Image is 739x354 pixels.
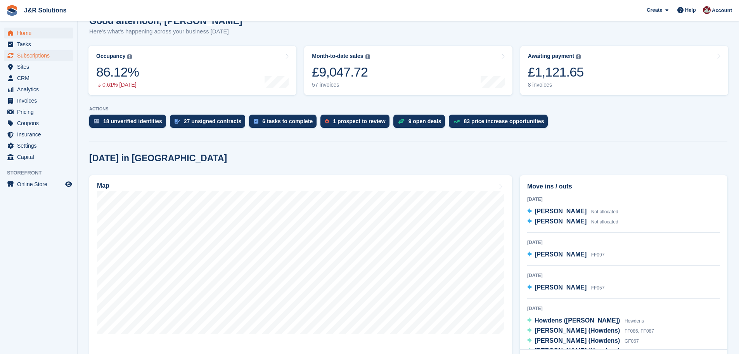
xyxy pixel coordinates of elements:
a: [PERSON_NAME] (Howdens) GF067 [527,336,639,346]
div: 57 invoices [312,82,370,88]
span: Capital [17,152,64,162]
span: Help [685,6,696,14]
a: 83 price increase opportunities [449,115,552,132]
a: menu [4,73,73,84]
span: [PERSON_NAME] [535,218,587,225]
span: Analytics [17,84,64,95]
a: 27 unsigned contracts [170,115,249,132]
span: CRM [17,73,64,84]
div: 18 unverified identities [103,118,162,124]
span: FF086, FF087 [625,328,654,334]
div: £1,121.65 [528,64,584,80]
a: menu [4,129,73,140]
a: menu [4,61,73,72]
h2: Move ins / outs [527,182,720,191]
a: [PERSON_NAME] (Howdens) FF086, FF087 [527,326,654,336]
span: [PERSON_NAME] [535,284,587,291]
div: [DATE] [527,305,720,312]
img: price_increase_opportunities-93ffe204e8149a01c8c9dc8f82e8f89637d9d84a8eef4429ea346261dce0b2c0.svg [453,120,460,123]
a: [PERSON_NAME] FF057 [527,283,604,293]
h2: Map [97,182,109,189]
span: Howdens ([PERSON_NAME]) [535,317,620,324]
div: 83 price increase opportunities [464,118,544,124]
span: Not allocated [591,219,618,225]
img: contract_signature_icon-13c848040528278c33f63329250d36e43548de30e8caae1d1a13099fd9432cc5.svg [175,119,180,124]
div: 8 invoices [528,82,584,88]
div: £9,047.72 [312,64,370,80]
a: menu [4,50,73,61]
p: ACTIONS [89,106,727,112]
span: Not allocated [591,209,618,214]
div: Awaiting payment [528,53,575,59]
span: Pricing [17,106,64,117]
img: stora-icon-8386f47178a22dfd0bd8f6a31ec36ba5ce8667c1dd55bd0f319d3a0aa187defe.svg [6,5,18,16]
a: Howdens ([PERSON_NAME]) Howdens [527,316,644,326]
span: Home [17,28,64,38]
div: [DATE] [527,239,720,246]
span: FF057 [591,285,605,291]
span: Storefront [7,169,77,177]
img: icon-info-grey-7440780725fd019a000dd9b08b2336e03edf1995a4989e88bcd33f0948082b44.svg [365,54,370,59]
span: Settings [17,140,64,151]
a: J&R Solutions [21,4,69,17]
div: 9 open deals [408,118,441,124]
div: 0.61% [DATE] [96,82,139,88]
img: Julie Morgan [703,6,711,14]
a: Occupancy 86.12% 0.61% [DATE] [88,46,296,95]
span: FF097 [591,252,605,258]
span: [PERSON_NAME] [535,208,587,214]
span: GF067 [625,338,639,344]
div: 1 prospect to review [333,118,385,124]
p: Here's what's happening across your business [DATE] [89,27,242,36]
span: FF099, FF100 [625,349,654,354]
img: task-75834270c22a3079a89374b754ae025e5fb1db73e45f91037f5363f120a921f8.svg [254,119,258,124]
a: menu [4,84,73,95]
div: [DATE] [527,196,720,203]
span: [PERSON_NAME] [535,251,587,258]
a: menu [4,152,73,162]
a: [PERSON_NAME] Not allocated [527,217,618,227]
span: Coupons [17,118,64,129]
a: menu [4,118,73,129]
span: Sites [17,61,64,72]
a: 1 prospect to review [320,115,393,132]
span: Online Store [17,179,64,190]
span: [PERSON_NAME] (Howdens) [535,327,620,334]
span: Insurance [17,129,64,140]
span: Account [712,7,732,14]
a: Awaiting payment £1,121.65 8 invoices [520,46,728,95]
div: [DATE] [527,272,720,279]
h2: [DATE] in [GEOGRAPHIC_DATA] [89,153,227,164]
span: [PERSON_NAME] (Howdens) [535,347,620,354]
img: icon-info-grey-7440780725fd019a000dd9b08b2336e03edf1995a4989e88bcd33f0948082b44.svg [576,54,581,59]
img: prospect-51fa495bee0391a8d652442698ab0144808aea92771e9ea1ae160a38d050c398.svg [325,119,329,124]
img: verify_identity-adf6edd0f0f0b5bbfe63781bf79b02c33cf7c696d77639b501bdc392416b5a36.svg [94,119,99,124]
img: deal-1b604bf984904fb50ccaf53a9ad4b4a5d6e5aea283cecdc64d6e3604feb123c2.svg [398,119,405,124]
span: Create [647,6,662,14]
div: 86.12% [96,64,139,80]
span: Invoices [17,95,64,106]
a: [PERSON_NAME] FF097 [527,250,604,260]
div: Month-to-date sales [312,53,363,59]
a: 9 open deals [393,115,449,132]
span: Tasks [17,39,64,50]
a: [PERSON_NAME] Not allocated [527,207,618,217]
div: Occupancy [96,53,125,59]
a: menu [4,95,73,106]
span: Subscriptions [17,50,64,61]
a: 6 tasks to complete [249,115,320,132]
span: Howdens [625,318,644,324]
span: [PERSON_NAME] (Howdens) [535,337,620,344]
div: 27 unsigned contracts [184,118,242,124]
a: menu [4,106,73,117]
img: icon-info-grey-7440780725fd019a000dd9b08b2336e03edf1995a4989e88bcd33f0948082b44.svg [127,54,132,59]
a: Month-to-date sales £9,047.72 57 invoices [304,46,512,95]
a: menu [4,179,73,190]
a: menu [4,28,73,38]
a: menu [4,39,73,50]
a: menu [4,140,73,151]
a: Preview store [64,180,73,189]
div: 6 tasks to complete [262,118,313,124]
a: 18 unverified identities [89,115,170,132]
